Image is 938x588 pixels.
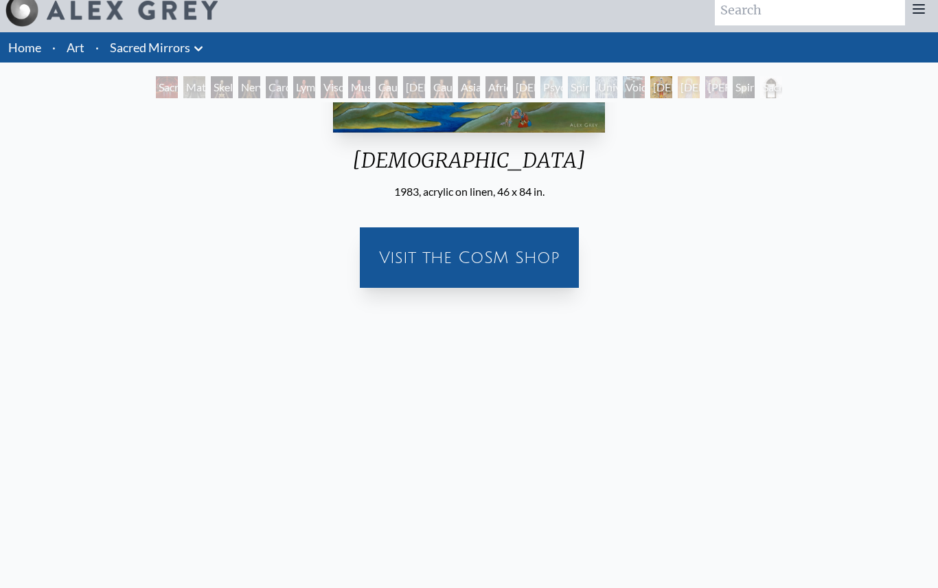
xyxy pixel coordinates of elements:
div: Asian Man [458,76,480,98]
div: Nervous System [238,76,260,98]
div: [DEMOGRAPHIC_DATA] [328,148,610,183]
div: Sacred Mirrors Room, Entheon [156,76,178,98]
div: Spiritual World [733,76,755,98]
div: Caucasian Man [431,76,453,98]
div: Muscle System [348,76,370,98]
li: · [47,32,61,63]
div: Lymphatic System [293,76,315,98]
div: [DEMOGRAPHIC_DATA] Woman [513,76,535,98]
div: [DEMOGRAPHIC_DATA] Woman [403,76,425,98]
div: Cardiovascular System [266,76,288,98]
div: Spiritual Energy System [568,76,590,98]
div: 1983, acrylic on linen, 46 x 84 in. [328,183,610,200]
a: Sacred Mirrors [110,38,190,57]
div: Void Clear Light [623,76,645,98]
a: Visit the CoSM Shop [368,236,571,280]
div: Psychic Energy System [540,76,562,98]
div: African Man [485,76,507,98]
div: Material World [183,76,205,98]
div: Viscera [321,76,343,98]
div: [DEMOGRAPHIC_DATA] [678,76,700,98]
div: Skeletal System [211,76,233,98]
li: · [90,32,104,63]
div: Universal Mind Lattice [595,76,617,98]
div: [PERSON_NAME] [705,76,727,98]
a: Home [8,40,41,55]
a: Art [67,38,84,57]
div: Sacred Mirrors Frame [760,76,782,98]
div: [DEMOGRAPHIC_DATA] [650,76,672,98]
div: Caucasian Woman [376,76,398,98]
